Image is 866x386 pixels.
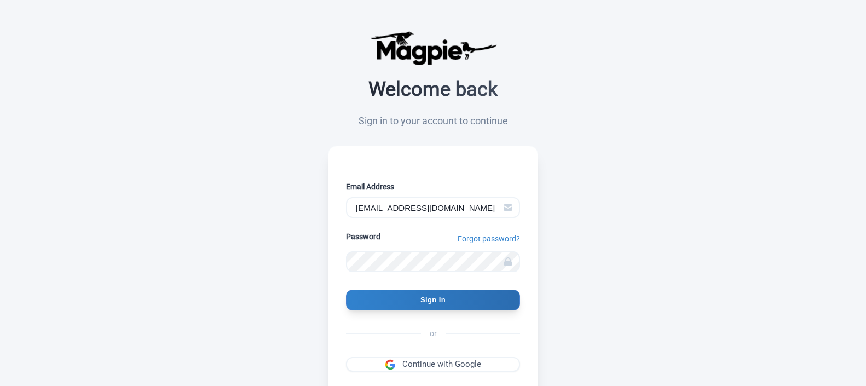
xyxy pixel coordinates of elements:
[454,233,520,245] a: Forgot password?
[346,231,380,243] label: Password
[346,290,520,310] input: Sign In
[328,113,538,128] p: Sign in to your account to continue
[346,357,520,372] a: Continue with Google
[346,181,520,193] label: Email Address
[421,328,446,339] span: or
[328,79,538,101] h2: Welcome back
[367,31,499,66] img: logo-ab69f6fb50320c5b225c76a69d11143b.png
[346,197,520,218] input: Enter your email address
